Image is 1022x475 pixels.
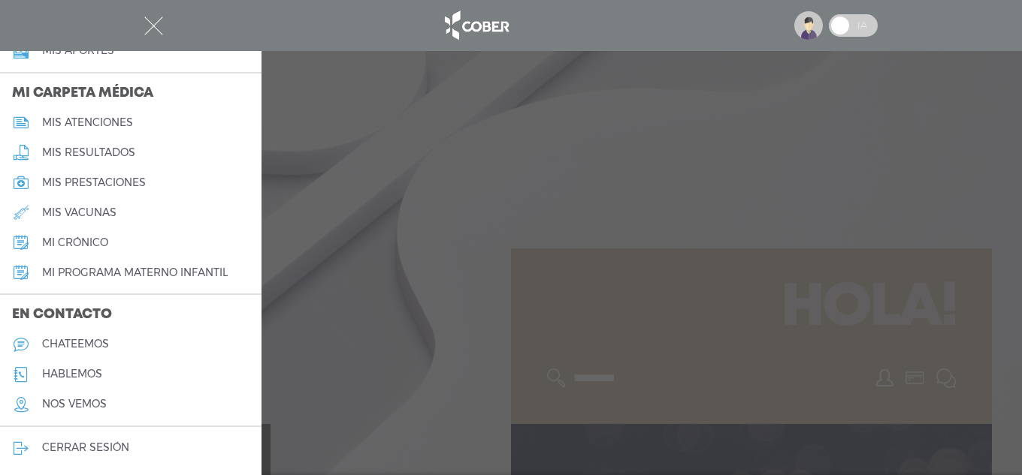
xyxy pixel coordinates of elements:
[42,441,129,454] h5: cerrar sesión
[42,146,135,159] h5: mis resultados
[42,116,133,129] h5: mis atenciones
[144,17,163,35] img: Cober_menu-close-white.svg
[42,398,107,410] h5: nos vemos
[437,8,516,44] img: logo_cober_home-white.png
[794,11,823,40] img: profile-placeholder.svg
[42,236,108,249] h5: mi crónico
[42,266,228,279] h5: mi programa materno infantil
[42,368,102,380] h5: hablemos
[42,44,114,57] h5: Mis aportes
[42,176,146,189] h5: mis prestaciones
[42,338,109,350] h5: chateemos
[42,206,116,219] h5: mis vacunas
